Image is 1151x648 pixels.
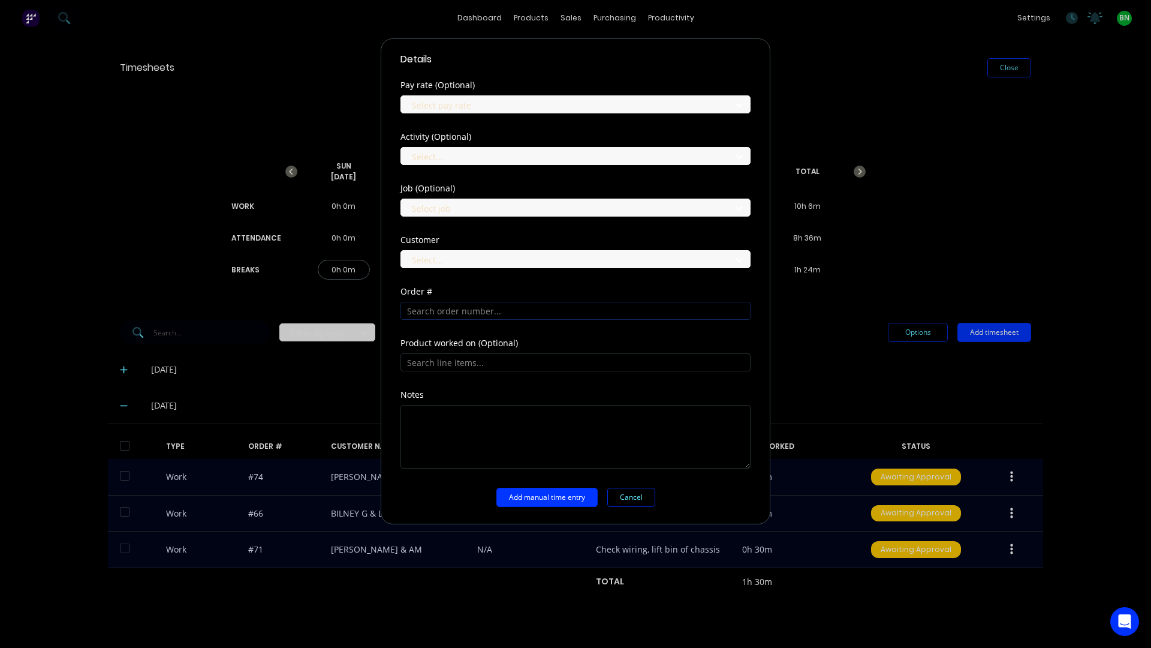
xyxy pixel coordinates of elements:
[400,339,751,347] div: Product worked on (Optional)
[1110,607,1139,636] div: Open Intercom Messenger
[400,391,751,399] div: Notes
[607,488,655,507] button: Cancel
[400,184,751,193] div: Job (Optional)
[400,133,751,141] div: Activity (Optional)
[400,302,751,320] input: Search order number...
[496,488,598,507] button: Add manual time entry
[400,81,751,89] div: Pay rate (Optional)
[400,236,751,244] div: Customer
[400,287,751,296] div: Order #
[400,353,751,371] input: Search line items...
[400,52,751,67] span: Details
